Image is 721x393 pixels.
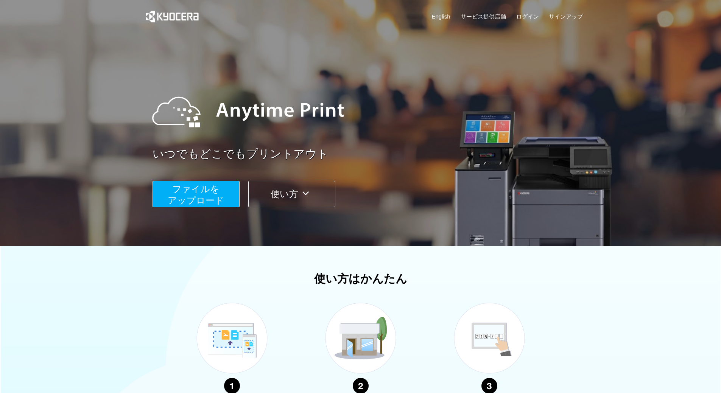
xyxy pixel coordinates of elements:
[168,184,224,205] span: ファイルを ​​アップロード
[153,181,240,207] button: ファイルを​​アップロード
[516,12,539,20] a: ログイン
[248,181,335,207] button: 使い方
[432,12,450,20] a: English
[153,146,588,162] a: いつでもどこでもプリントアウト
[549,12,583,20] a: サインアップ
[461,12,506,20] a: サービス提供店舗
